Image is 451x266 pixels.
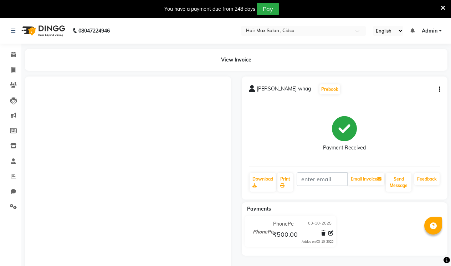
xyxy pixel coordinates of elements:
a: Print [277,173,293,192]
a: Download [250,173,276,192]
span: ₹500.00 [273,230,298,240]
div: View Invoice [25,49,447,71]
button: Send Message [386,173,411,192]
button: Prebook [319,84,340,94]
span: Admin [422,27,437,35]
div: You have a payment due from 248 days [164,5,255,13]
input: enter email [297,172,348,186]
button: Email Invoice [348,173,384,185]
img: logo [18,21,67,41]
div: Payment Received [323,144,366,152]
span: [PERSON_NAME] whag [257,85,311,95]
a: Feedback [414,173,440,185]
div: Added on 03-10-2025 [302,239,333,244]
span: PhonePe [273,220,294,228]
span: Payments [247,206,271,212]
button: Pay [257,3,279,15]
iframe: chat widget [421,237,444,259]
span: 03-10-2025 [308,220,332,228]
b: 08047224946 [78,21,110,41]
